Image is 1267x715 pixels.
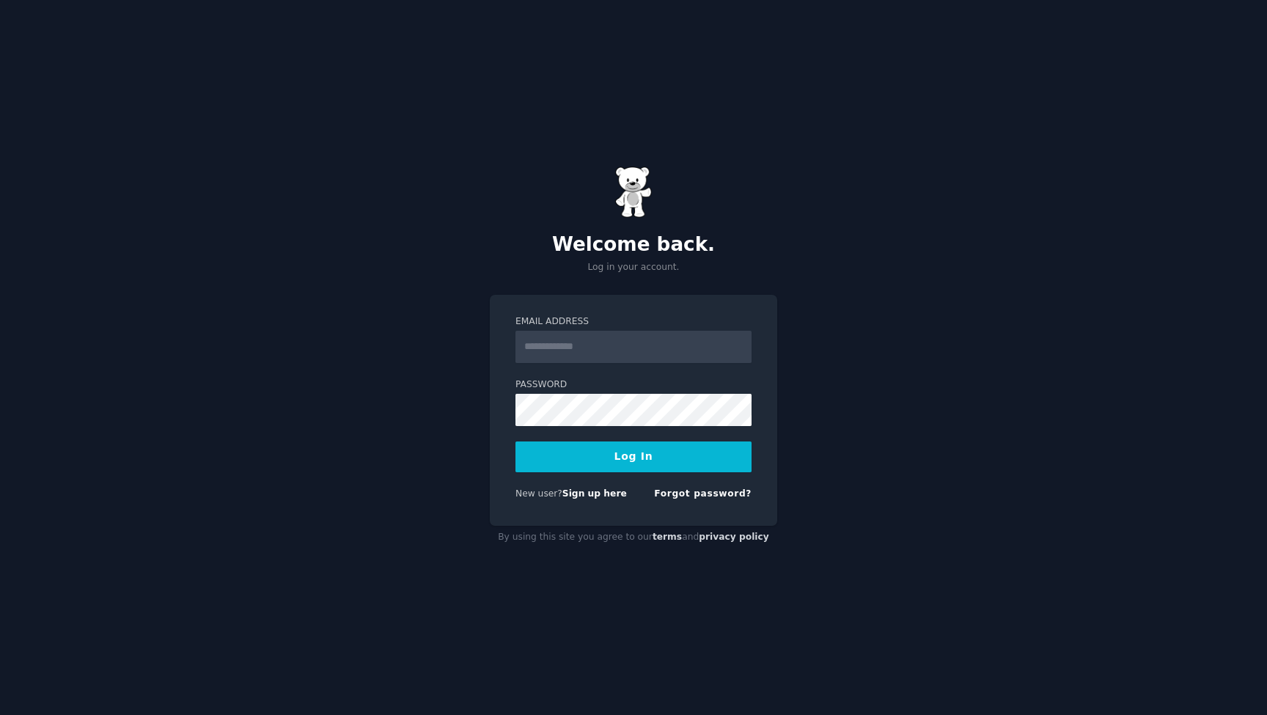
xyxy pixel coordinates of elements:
a: Sign up here [562,488,627,499]
div: By using this site you agree to our and [490,526,777,549]
span: New user? [515,488,562,499]
label: Password [515,378,752,392]
button: Log In [515,441,752,472]
a: privacy policy [699,532,769,542]
a: terms [653,532,682,542]
label: Email Address [515,315,752,329]
a: Forgot password? [654,488,752,499]
h2: Welcome back. [490,233,777,257]
img: Gummy Bear [615,166,652,218]
p: Log in your account. [490,261,777,274]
